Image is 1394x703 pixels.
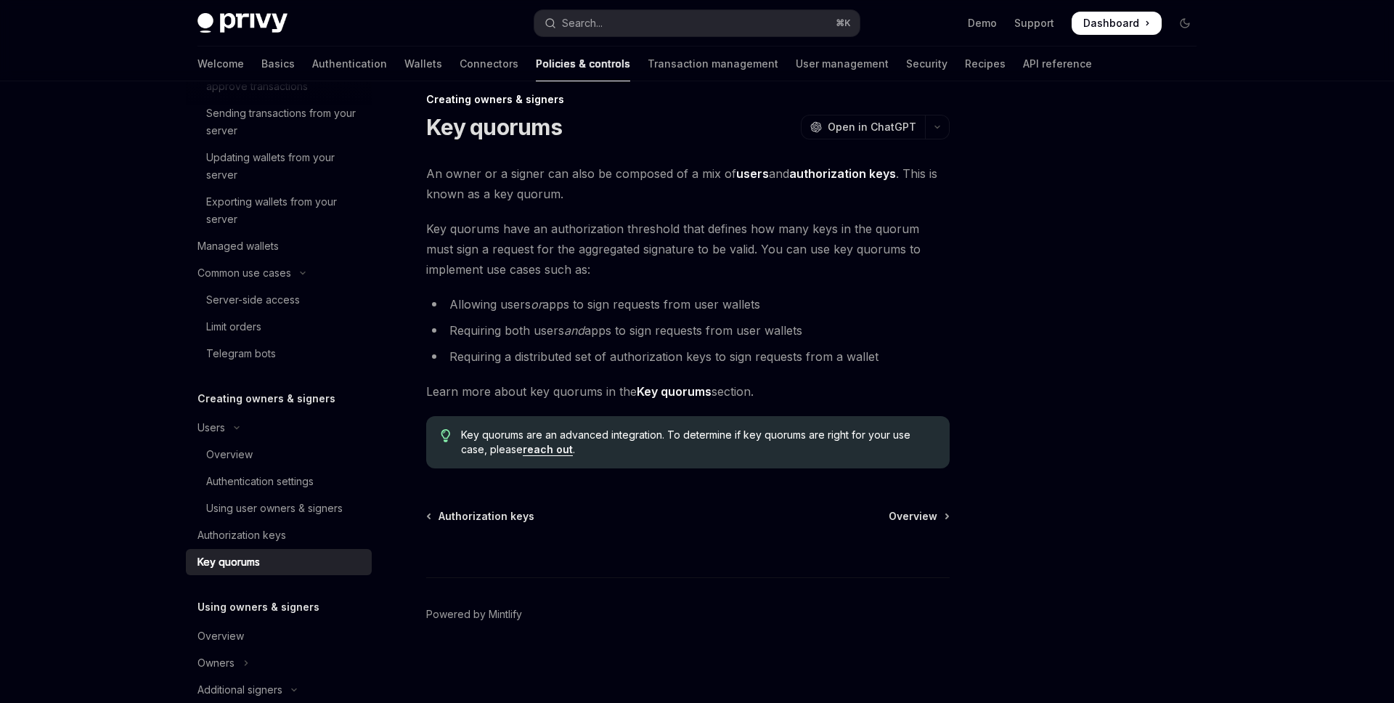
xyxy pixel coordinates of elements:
a: authorization keys [789,166,896,182]
div: Updating wallets from your server [206,149,363,184]
em: or [531,297,542,312]
a: reach out [523,443,573,456]
a: Authorization keys [186,522,372,548]
a: Overview [186,623,372,649]
a: Basics [261,46,295,81]
a: Authentication settings [186,468,372,495]
div: Sending transactions from your server [206,105,363,139]
a: Support [1014,16,1054,31]
div: Search... [562,15,603,32]
li: Requiring a distributed set of authorization keys to sign requests from a wallet [426,346,950,367]
a: Exporting wallets from your server [186,189,372,232]
img: dark logo [197,13,288,33]
button: Toggle Common use cases section [186,260,372,286]
a: Powered by Mintlify [426,607,522,622]
a: Recipes [965,46,1006,81]
div: Server-side access [206,291,300,309]
span: Authorization keys [439,509,534,524]
a: Limit orders [186,314,372,340]
a: User management [796,46,889,81]
div: Key quorums [197,553,260,571]
a: API reference [1023,46,1092,81]
a: Security [906,46,947,81]
a: Dashboard [1072,12,1162,35]
div: Overview [197,627,244,645]
span: Open in ChatGPT [828,120,916,134]
a: Telegram bots [186,341,372,367]
h5: Using owners & signers [197,598,319,616]
h1: Key quorums [426,114,562,140]
a: Managed wallets [186,233,372,259]
a: users [736,166,769,182]
span: Key quorums have an authorization threshold that defines how many keys in the quorum must sign a ... [426,219,950,280]
span: ⌘ K [836,17,851,29]
a: Key quorums [186,549,372,575]
h5: Creating owners & signers [197,390,335,407]
div: Additional signers [197,681,282,699]
a: Authorization keys [428,509,534,524]
a: Connectors [460,46,518,81]
a: Key quorums [637,384,712,399]
svg: Tip [441,429,451,442]
a: Overview [889,509,948,524]
div: Using user owners & signers [206,500,343,517]
button: Toggle Owners section [186,650,372,676]
a: Wallets [404,46,442,81]
div: Common use cases [197,264,291,282]
li: Allowing users apps to sign requests from user wallets [426,294,950,314]
div: Overview [206,446,253,463]
div: Creating owners & signers [426,92,950,107]
a: Using user owners & signers [186,495,372,521]
button: Open search [534,10,860,36]
div: Authentication settings [206,473,314,490]
button: Toggle Users section [186,415,372,441]
button: Toggle dark mode [1173,12,1197,35]
button: Open in ChatGPT [801,115,925,139]
a: Authentication [312,46,387,81]
a: Server-side access [186,287,372,313]
a: Transaction management [648,46,778,81]
a: Policies & controls [536,46,630,81]
span: Key quorums are an advanced integration. To determine if key quorums are right for your use case,... [461,428,935,457]
div: Telegram bots [206,345,276,362]
span: Dashboard [1083,16,1139,31]
a: Overview [186,442,372,468]
div: Owners [197,654,235,672]
a: Demo [968,16,997,31]
span: Learn more about key quorums in the section. [426,381,950,402]
div: Limit orders [206,318,261,336]
span: Overview [889,509,937,524]
button: Toggle Additional signers section [186,677,372,703]
a: Sending transactions from your server [186,100,372,144]
a: Welcome [197,46,244,81]
span: An owner or a signer can also be composed of a mix of and . This is known as a key quorum. [426,163,950,204]
div: Exporting wallets from your server [206,193,363,228]
em: and [564,323,584,338]
li: Requiring both users apps to sign requests from user wallets [426,320,950,341]
a: Updating wallets from your server [186,145,372,188]
div: Managed wallets [197,237,279,255]
div: Users [197,419,225,436]
div: Authorization keys [197,527,286,544]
